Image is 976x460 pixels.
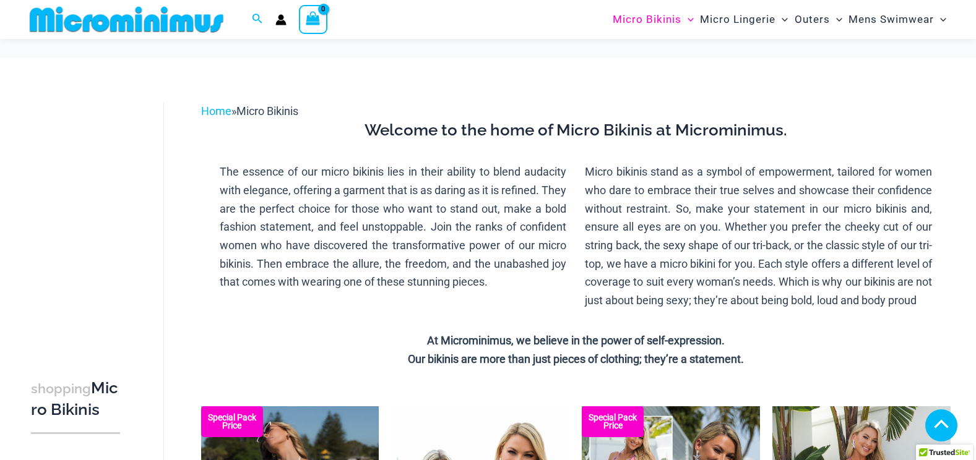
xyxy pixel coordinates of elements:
[220,163,567,291] p: The essence of our micro bikinis lies in their ability to blend audacity with elegance, offering ...
[775,4,788,35] span: Menu Toggle
[252,12,263,27] a: Search icon link
[792,4,845,35] a: OutersMenu ToggleMenu Toggle
[210,120,941,141] h3: Welcome to the home of Micro Bikinis at Microminimus.
[830,4,842,35] span: Menu Toggle
[31,381,91,396] span: shopping
[608,2,951,37] nav: Site Navigation
[697,4,791,35] a: Micro LingerieMenu ToggleMenu Toggle
[845,4,949,35] a: Mens SwimwearMenu ToggleMenu Toggle
[700,4,775,35] span: Micro Lingerie
[934,4,946,35] span: Menu Toggle
[275,14,287,25] a: Account icon link
[201,414,263,430] b: Special Pack Price
[299,5,327,33] a: View Shopping Cart, empty
[201,104,231,117] a: Home
[236,104,298,117] span: Micro Bikinis
[849,4,934,35] span: Mens Swimwear
[31,378,120,420] h3: Micro Bikinis
[427,334,725,347] strong: At Microminimus, we believe in the power of self-expression.
[681,4,694,35] span: Menu Toggle
[610,4,697,35] a: Micro BikinisMenu ToggleMenu Toggle
[408,352,744,365] strong: Our bikinis are more than just pieces of clothing; they’re a statement.
[31,92,142,339] iframe: TrustedSite Certified
[582,414,644,430] b: Special Pack Price
[25,6,228,33] img: MM SHOP LOGO FLAT
[613,4,681,35] span: Micro Bikinis
[795,4,830,35] span: Outers
[201,104,298,117] span: »
[585,163,932,310] p: Micro bikinis stand as a symbol of empowerment, tailored for women who dare to embrace their true...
